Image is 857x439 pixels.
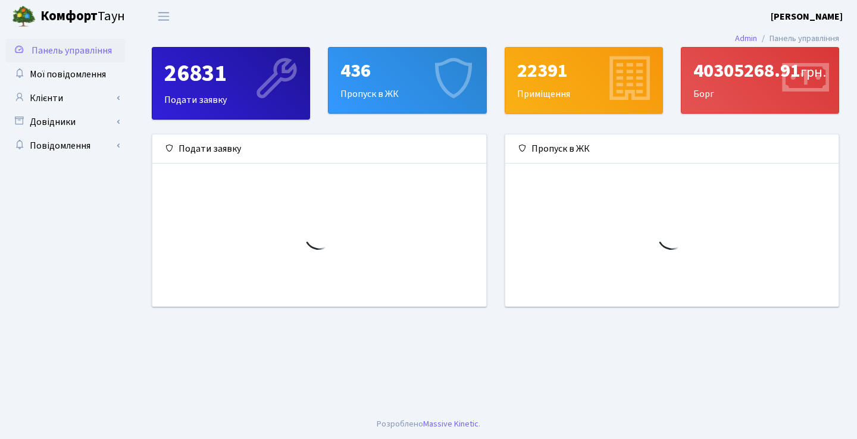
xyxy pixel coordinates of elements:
[6,39,125,62] a: Панель управління
[152,134,486,164] div: Подати заявку
[6,62,125,86] a: Мої повідомлення
[423,418,478,430] a: Massive Kinetic
[6,110,125,134] a: Довідники
[32,44,112,57] span: Панель управління
[164,59,298,88] div: 26831
[505,48,662,113] div: Приміщення
[517,59,650,82] div: 22391
[735,32,757,45] a: Admin
[30,68,106,81] span: Мої повідомлення
[771,10,843,23] b: [PERSON_NAME]
[149,7,179,26] button: Переключити навігацію
[505,134,839,164] div: Пропуск в ЖК
[40,7,98,26] b: Комфорт
[152,47,310,120] a: 26831Подати заявку
[40,7,125,27] span: Таун
[681,48,839,113] div: Борг
[328,47,486,114] a: 436Пропуск в ЖК
[717,26,857,51] nav: breadcrumb
[757,32,839,45] li: Панель управління
[6,86,125,110] a: Клієнти
[152,48,309,119] div: Подати заявку
[771,10,843,24] a: [PERSON_NAME]
[329,48,486,113] div: Пропуск в ЖК
[693,59,827,82] div: 40305268.91
[6,134,125,158] a: Повідомлення
[340,59,474,82] div: 436
[505,47,663,114] a: 22391Приміщення
[12,5,36,29] img: logo.png
[377,418,480,431] div: Розроблено .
